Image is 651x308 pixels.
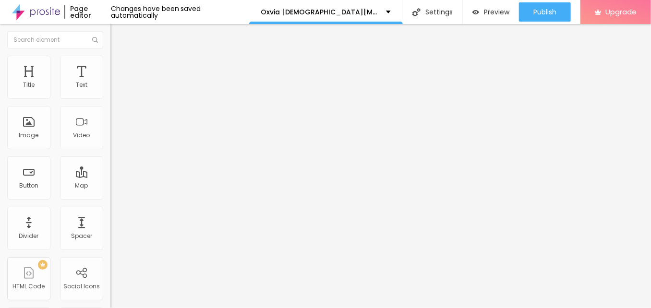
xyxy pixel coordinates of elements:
div: Image [19,132,39,139]
span: Upgrade [605,8,637,16]
div: Social Icons [63,283,100,290]
div: Map [75,182,88,189]
div: Spacer [71,233,92,239]
div: Button [19,182,38,189]
img: view-1.svg [472,8,479,16]
div: Divider [19,233,39,239]
div: Title [23,82,35,88]
span: Preview [484,8,509,16]
input: Search element [7,31,103,48]
span: Publish [533,8,556,16]
p: Oxvia [DEMOGRAPHIC_DATA][MEDICAL_DATA] Gummies [261,9,379,15]
iframe: To enrich screen reader interactions, please activate Accessibility in Grammarly extension settings [110,24,651,308]
div: Text [76,82,87,88]
div: Page editor [64,5,110,19]
div: HTML Code [13,283,45,290]
img: Icone [92,37,98,43]
img: Icone [412,8,421,16]
button: Preview [463,2,519,22]
div: Changes have been saved automatically [111,5,249,19]
div: Video [73,132,90,139]
button: Publish [519,2,571,22]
